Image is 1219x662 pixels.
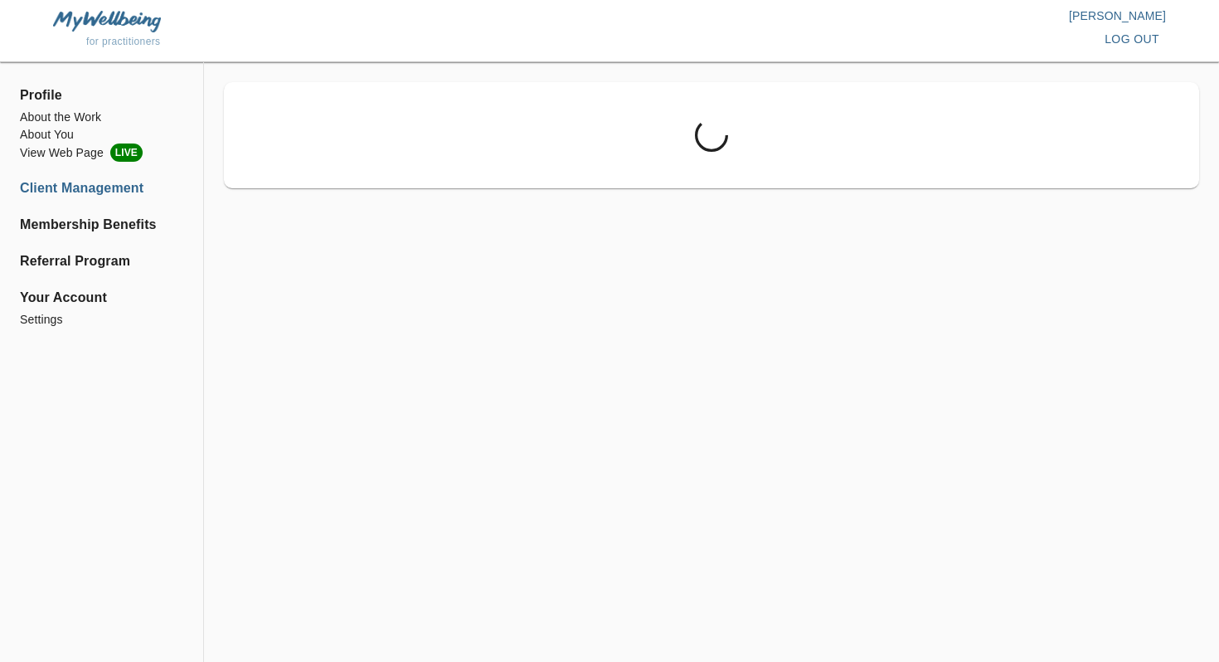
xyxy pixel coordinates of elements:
button: log out [1098,24,1166,55]
a: Membership Benefits [20,215,183,235]
a: Settings [20,311,183,329]
p: [PERSON_NAME] [609,7,1166,24]
span: log out [1105,29,1159,50]
a: Referral Program [20,251,183,271]
a: About the Work [20,109,183,126]
span: Your Account [20,288,183,308]
span: for practitioners [86,36,161,47]
img: MyWellbeing [53,11,161,32]
li: View Web Page [20,144,183,162]
a: View Web PageLIVE [20,144,183,162]
a: Client Management [20,178,183,198]
a: About You [20,126,183,144]
span: LIVE [110,144,143,162]
span: Profile [20,85,183,105]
